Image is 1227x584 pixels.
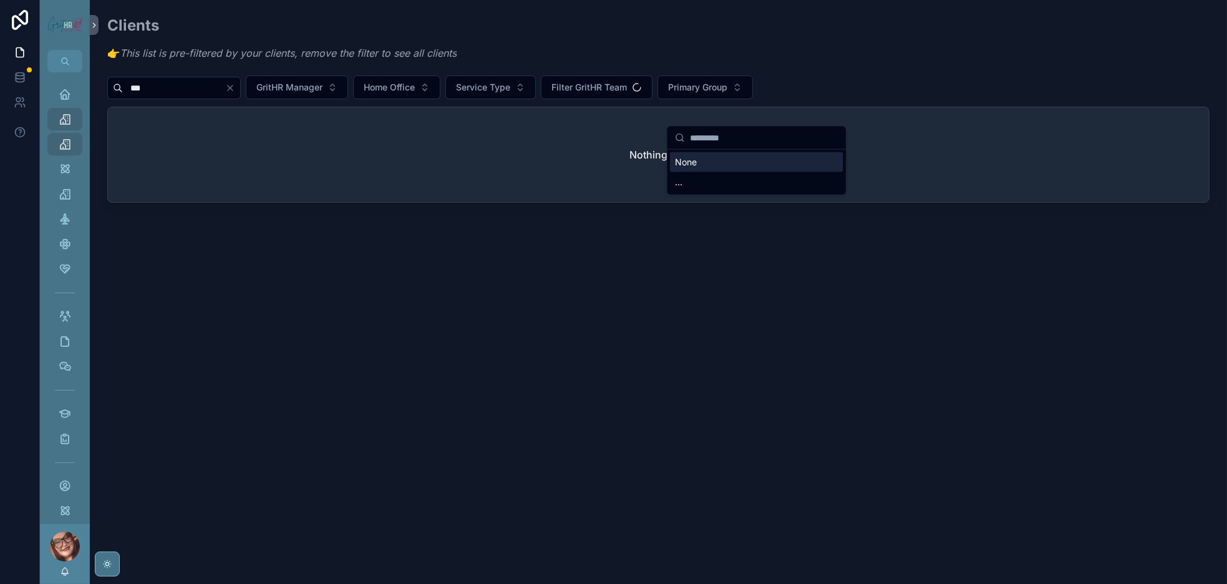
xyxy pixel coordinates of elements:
em: This list is pre-filtered by your clients, remove the filter to see all clients [120,47,457,59]
button: Select Button [445,75,536,99]
button: Select Button [657,75,753,99]
p: 👉 [107,46,457,61]
span: Primary Group [668,81,727,94]
span: ... [675,176,682,188]
div: None [670,152,843,172]
button: Select Button [246,75,348,99]
h2: Clients [107,15,457,36]
div: scrollable content [40,72,90,524]
span: Home Office [364,81,415,94]
span: Service Type [456,81,510,94]
span: GritHR Manager [256,81,323,94]
h2: Nothing yet. [629,147,687,162]
img: App logo [47,16,82,34]
div: Suggestions [667,150,846,195]
span: Filter GritHR Team [551,81,627,94]
button: Select Button [541,75,652,99]
button: Select Button [353,75,440,99]
button: Clear [225,83,240,93]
